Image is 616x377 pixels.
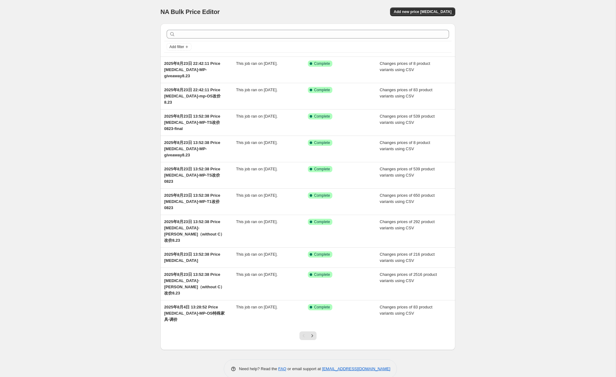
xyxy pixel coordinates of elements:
[322,366,390,371] a: [EMAIL_ADDRESS][DOMAIN_NAME]
[160,8,220,15] span: NA Bulk Price Editor
[164,272,224,295] span: 2025年8月23日 13:52:38 Price [MEDICAL_DATA]-[PERSON_NAME]（without C）改价8.23
[380,140,430,151] span: Changes prices of 8 product variants using CSV
[164,88,221,105] span: 2025年8月23日 22:42:11 Price [MEDICAL_DATA]-mp-OS改价8.23
[314,252,330,257] span: Complete
[164,61,220,78] span: 2025年8月23日 22:42:11 Price [MEDICAL_DATA]-MP-giveaway8.23
[236,305,278,309] span: This job ran on [DATE].
[169,44,184,49] span: Add filter
[236,193,278,198] span: This job ran on [DATE].
[380,272,437,283] span: Changes prices of 2516 product variants using CSV
[380,114,435,125] span: Changes prices of 539 product variants using CSV
[380,167,435,177] span: Changes prices of 539 product variants using CSV
[394,9,452,14] span: Add new price [MEDICAL_DATA]
[236,88,278,92] span: This job ran on [DATE].
[314,88,330,92] span: Complete
[314,140,330,145] span: Complete
[236,140,278,145] span: This job ran on [DATE].
[314,305,330,310] span: Complete
[380,88,433,98] span: Changes prices of 83 product variants using CSV
[380,219,435,230] span: Changes prices of 292 product variants using CSV
[164,193,220,210] span: 2025年8月23日 13:52:38 Price [MEDICAL_DATA]-MP-T1改价0823
[314,61,330,66] span: Complete
[236,252,278,257] span: This job ran on [DATE].
[164,219,224,243] span: 2025年8月23日 13:52:38 Price [MEDICAL_DATA]-[PERSON_NAME]（without C）改价8.23
[236,272,278,277] span: This job ran on [DATE].
[380,305,433,316] span: Changes prices of 83 product variants using CSV
[236,114,278,119] span: This job ran on [DATE].
[299,331,317,340] nav: Pagination
[390,7,455,16] button: Add new price [MEDICAL_DATA]
[164,167,220,184] span: 2025年8月23日 13:52:38 Price [MEDICAL_DATA]-MP-TS改价0823
[164,252,220,263] span: 2025年8月23日 13:52:38 Price [MEDICAL_DATA]
[286,366,322,371] span: or email support at
[239,366,278,371] span: Need help? Read the
[314,219,330,224] span: Complete
[164,140,220,157] span: 2025年8月23日 13:52:38 Price [MEDICAL_DATA]-MP-giveaway8.23
[308,331,317,340] button: Next
[236,61,278,66] span: This job ran on [DATE].
[380,193,435,204] span: Changes prices of 650 product variants using CSV
[167,43,191,51] button: Add filter
[314,114,330,119] span: Complete
[236,219,278,224] span: This job ran on [DATE].
[314,167,330,172] span: Complete
[164,305,225,322] span: 2025年8月4日 13:28:52 Price [MEDICAL_DATA]-MP-OS特殊家具-调价
[236,167,278,171] span: This job ran on [DATE].
[314,193,330,198] span: Complete
[164,114,220,131] span: 2025年8月23日 13:52:38 Price [MEDICAL_DATA]-MP-TS改价0823-final
[380,252,435,263] span: Changes prices of 216 product variants using CSV
[278,366,286,371] a: FAQ
[380,61,430,72] span: Changes prices of 8 product variants using CSV
[314,272,330,277] span: Complete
